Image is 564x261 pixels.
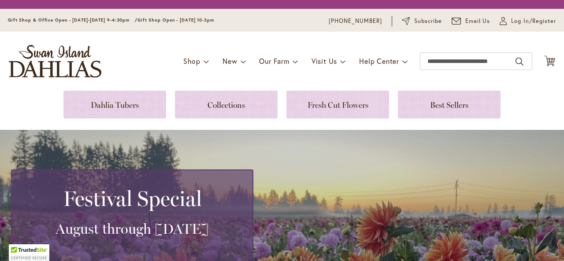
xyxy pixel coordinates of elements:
[22,220,242,238] h3: August through [DATE]
[259,56,289,66] span: Our Farm
[312,56,337,66] span: Visit Us
[452,17,490,26] a: Email Us
[402,17,442,26] a: Subscribe
[329,17,382,26] a: [PHONE_NUMBER]
[465,17,490,26] span: Email Us
[359,56,399,66] span: Help Center
[500,17,556,26] a: Log In/Register
[8,17,137,23] span: Gift Shop & Office Open - [DATE]-[DATE] 9-4:30pm /
[223,56,237,66] span: New
[183,56,200,66] span: Shop
[22,186,242,211] h2: Festival Special
[414,17,442,26] span: Subscribe
[137,17,214,23] span: Gift Shop Open - [DATE] 10-3pm
[511,17,556,26] span: Log In/Register
[9,45,101,77] a: store logo
[516,55,523,69] button: Search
